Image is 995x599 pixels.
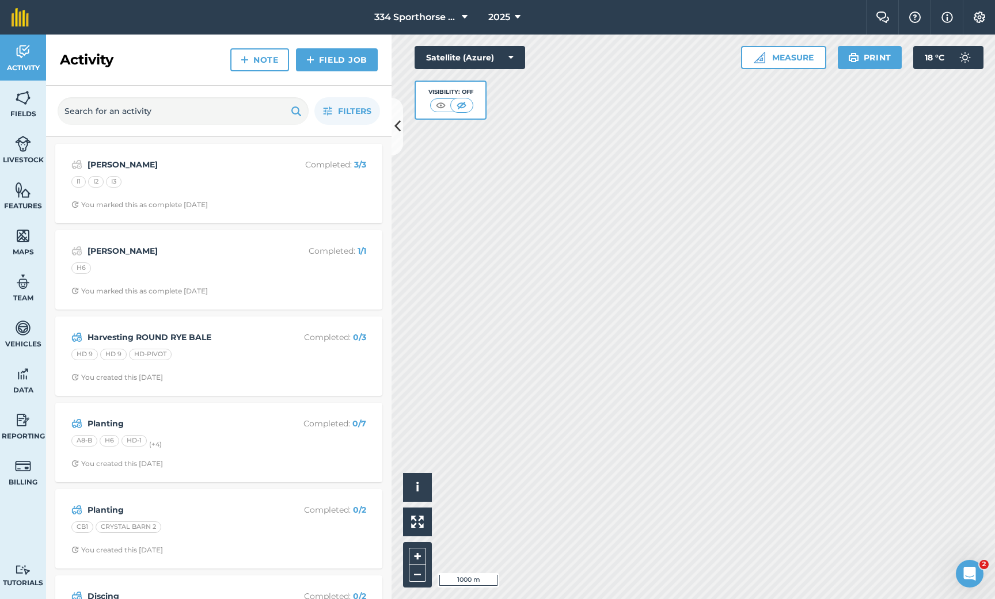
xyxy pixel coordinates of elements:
img: Clock with arrow pointing clockwise [71,546,79,554]
img: Two speech bubbles overlapping with the left bubble in the forefront [876,12,890,23]
div: HD 9 [100,349,127,360]
img: A question mark icon [908,12,922,23]
img: svg+xml;base64,PD94bWwgdmVyc2lvbj0iMS4wIiBlbmNvZGluZz0idXRmLTgiPz4KPCEtLSBHZW5lcmF0b3I6IEFkb2JlIE... [15,319,31,337]
strong: 1 / 1 [358,246,366,256]
img: svg+xml;base64,PD94bWwgdmVyc2lvbj0iMS4wIiBlbmNvZGluZz0idXRmLTgiPz4KPCEtLSBHZW5lcmF0b3I6IEFkb2JlIE... [71,417,82,430]
img: svg+xml;base64,PD94bWwgdmVyc2lvbj0iMS4wIiBlbmNvZGluZz0idXRmLTgiPz4KPCEtLSBHZW5lcmF0b3I6IEFkb2JlIE... [71,244,82,258]
div: H6 [100,435,119,447]
img: svg+xml;base64,PD94bWwgdmVyc2lvbj0iMS4wIiBlbmNvZGluZz0idXRmLTgiPz4KPCEtLSBHZW5lcmF0b3I6IEFkb2JlIE... [954,46,977,69]
button: 18 °C [913,46,983,69]
img: svg+xml;base64,PHN2ZyB4bWxucz0iaHR0cDovL3d3dy53My5vcmcvMjAwMC9zdmciIHdpZHRoPSIxNCIgaGVpZ2h0PSIyNC... [241,53,249,67]
img: svg+xml;base64,PHN2ZyB4bWxucz0iaHR0cDovL3d3dy53My5vcmcvMjAwMC9zdmciIHdpZHRoPSIxNyIgaGVpZ2h0PSIxNy... [941,10,953,24]
a: [PERSON_NAME]Completed: 3/3I1I2I3Clock with arrow pointing clockwiseYou marked this as complete [... [62,151,375,216]
img: svg+xml;base64,PHN2ZyB4bWxucz0iaHR0cDovL3d3dy53My5vcmcvMjAwMC9zdmciIHdpZHRoPSI1NiIgaGVpZ2h0PSI2MC... [15,89,31,106]
strong: 3 / 3 [354,159,366,170]
h2: Activity [60,51,113,69]
img: svg+xml;base64,PD94bWwgdmVyc2lvbj0iMS4wIiBlbmNvZGluZz0idXRmLTgiPz4KPCEtLSBHZW5lcmF0b3I6IEFkb2JlIE... [15,411,31,429]
button: Satellite (Azure) [415,46,525,69]
img: svg+xml;base64,PD94bWwgdmVyc2lvbj0iMS4wIiBlbmNvZGluZz0idXRmLTgiPz4KPCEtLSBHZW5lcmF0b3I6IEFkb2JlIE... [71,158,82,171]
div: I3 [106,176,121,188]
img: svg+xml;base64,PHN2ZyB4bWxucz0iaHR0cDovL3d3dy53My5vcmcvMjAwMC9zdmciIHdpZHRoPSI1MCIgaGVpZ2h0PSI0MC... [454,100,469,111]
strong: [PERSON_NAME] [88,158,270,171]
img: Clock with arrow pointing clockwise [71,287,79,295]
strong: [PERSON_NAME] [88,245,270,257]
button: i [403,473,432,502]
strong: Planting [88,503,270,516]
img: svg+xml;base64,PD94bWwgdmVyc2lvbj0iMS4wIiBlbmNvZGluZz0idXRmLTgiPz4KPCEtLSBHZW5lcmF0b3I6IEFkb2JlIE... [15,135,31,152]
div: You created this [DATE] [71,459,163,468]
strong: Planting [88,417,270,430]
div: HD-1 [121,435,147,447]
small: (+ 4 ) [149,440,162,448]
div: You marked this as complete [DATE] [71,200,208,209]
button: – [409,565,426,582]
div: CRYSTAL BARN 2 [96,521,161,533]
img: svg+xml;base64,PHN2ZyB4bWxucz0iaHR0cDovL3d3dy53My5vcmcvMjAwMC9zdmciIHdpZHRoPSI1NiIgaGVpZ2h0PSI2MC... [15,181,31,199]
img: svg+xml;base64,PHN2ZyB4bWxucz0iaHR0cDovL3d3dy53My5vcmcvMjAwMC9zdmciIHdpZHRoPSI1MCIgaGVpZ2h0PSI0MC... [434,100,448,111]
p: Completed : [275,245,366,257]
strong: 0 / 2 [353,505,366,515]
a: Harvesting ROUND RYE BALECompleted: 0/3HD 9HD 9HD-PIVOTClock with arrow pointing clockwiseYou cre... [62,323,375,389]
a: [PERSON_NAME]Completed: 1/1H6Clock with arrow pointing clockwiseYou marked this as complete [DATE] [62,237,375,303]
img: svg+xml;base64,PHN2ZyB4bWxucz0iaHR0cDovL3d3dy53My5vcmcvMjAwMC9zdmciIHdpZHRoPSI1NiIgaGVpZ2h0PSI2MC... [15,227,31,245]
img: svg+xml;base64,PD94bWwgdmVyc2lvbj0iMS4wIiBlbmNvZGluZz0idXRmLTgiPz4KPCEtLSBHZW5lcmF0b3I6IEFkb2JlIE... [15,564,31,575]
span: Filters [338,105,371,117]
button: Print [838,46,902,69]
div: A8-B [71,435,97,447]
div: CB1 [71,521,93,533]
button: Filters [314,97,380,125]
div: You created this [DATE] [71,545,163,555]
img: svg+xml;base64,PD94bWwgdmVyc2lvbj0iMS4wIiBlbmNvZGluZz0idXRmLTgiPz4KPCEtLSBHZW5lcmF0b3I6IEFkb2JlIE... [15,365,31,383]
img: Clock with arrow pointing clockwise [71,460,79,467]
div: You created this [DATE] [71,373,163,382]
img: svg+xml;base64,PHN2ZyB4bWxucz0iaHR0cDovL3d3dy53My5vcmcvMjAwMC9zdmciIHdpZHRoPSIxOSIgaGVpZ2h0PSIyNC... [291,104,302,118]
p: Completed : [275,417,366,430]
div: HD-PIVOT [129,349,172,360]
button: Measure [741,46,826,69]
div: I1 [71,176,86,188]
span: 2025 [488,10,510,24]
strong: Harvesting ROUND RYE BALE [88,331,270,344]
a: Note [230,48,289,71]
img: Four arrows, one pointing top left, one top right, one bottom right and the last bottom left [411,516,424,528]
a: PlantingCompleted: 0/7A8-BH6HD-1(+4)Clock with arrow pointing clockwiseYou created this [DATE] [62,410,375,475]
div: I2 [88,176,104,188]
img: A cog icon [973,12,986,23]
strong: 0 / 7 [352,418,366,429]
img: svg+xml;base64,PD94bWwgdmVyc2lvbj0iMS4wIiBlbmNvZGluZz0idXRmLTgiPz4KPCEtLSBHZW5lcmF0b3I6IEFkb2JlIE... [15,457,31,475]
input: Search for an activity [58,97,309,125]
span: i [416,480,419,494]
img: svg+xml;base64,PHN2ZyB4bWxucz0iaHR0cDovL3d3dy53My5vcmcvMjAwMC9zdmciIHdpZHRoPSIxNCIgaGVpZ2h0PSIyNC... [306,53,314,67]
div: HD 9 [71,349,98,360]
span: 2 [979,560,989,569]
img: svg+xml;base64,PD94bWwgdmVyc2lvbj0iMS4wIiBlbmNvZGluZz0idXRmLTgiPz4KPCEtLSBHZW5lcmF0b3I6IEFkb2JlIE... [71,503,82,517]
button: + [409,548,426,565]
strong: 0 / 3 [353,332,366,342]
p: Completed : [275,331,366,344]
span: 334 Sporthorse Stud [374,10,457,24]
img: Clock with arrow pointing clockwise [71,373,79,381]
span: 18 ° C [925,46,944,69]
img: svg+xml;base64,PD94bWwgdmVyc2lvbj0iMS4wIiBlbmNvZGluZz0idXRmLTgiPz4KPCEtLSBHZW5lcmF0b3I6IEFkb2JlIE... [15,273,31,291]
div: Visibility: Off [428,87,473,97]
a: Field Job [296,48,378,71]
img: svg+xml;base64,PD94bWwgdmVyc2lvbj0iMS4wIiBlbmNvZGluZz0idXRmLTgiPz4KPCEtLSBHZW5lcmF0b3I6IEFkb2JlIE... [15,43,31,60]
iframe: Intercom live chat [956,560,983,587]
img: svg+xml;base64,PD94bWwgdmVyc2lvbj0iMS4wIiBlbmNvZGluZz0idXRmLTgiPz4KPCEtLSBHZW5lcmF0b3I6IEFkb2JlIE... [71,330,82,344]
img: Ruler icon [754,52,765,63]
img: Clock with arrow pointing clockwise [71,201,79,208]
p: Completed : [275,158,366,171]
img: svg+xml;base64,PHN2ZyB4bWxucz0iaHR0cDovL3d3dy53My5vcmcvMjAwMC9zdmciIHdpZHRoPSIxOSIgaGVpZ2h0PSIyNC... [848,51,859,64]
a: PlantingCompleted: 0/2CB1CRYSTAL BARN 2Clock with arrow pointing clockwiseYou created this [DATE] [62,496,375,562]
div: H6 [71,262,91,274]
p: Completed : [275,503,366,516]
div: You marked this as complete [DATE] [71,287,208,296]
img: fieldmargin Logo [12,8,29,26]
